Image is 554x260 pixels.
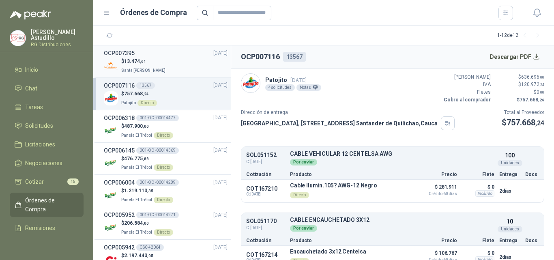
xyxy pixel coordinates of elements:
[417,182,457,196] p: $ 281.911
[498,160,522,166] div: Unidades
[124,123,149,129] span: 487.900
[246,225,285,231] span: C: [DATE]
[31,29,84,41] p: [PERSON_NAME] Astudillo
[213,244,228,251] span: [DATE]
[104,178,135,187] h3: OCP006004
[154,132,173,139] div: Directo
[136,212,179,218] div: 001-OC -00014271
[290,225,317,232] div: Por enviar
[296,84,321,91] div: Notas
[290,77,307,83] span: [DATE]
[502,116,544,129] p: $
[521,74,544,80] span: 636.696
[25,177,44,186] span: Cotizar
[104,156,118,170] img: Company Logo
[104,178,228,204] a: OCP006004001-OC -00014289[DATE] Company Logo$1.219.113,35Panela El TrébolDirecto
[136,147,179,154] div: 001-OC -00014369
[496,88,544,96] p: $
[104,114,135,122] h3: OCP006318
[121,155,173,163] p: $
[539,82,544,87] span: ,24
[290,159,317,165] div: Por enviar
[502,109,544,116] p: Total al Proveedor
[10,81,84,96] a: Chat
[485,49,545,65] button: Descargar PDF
[25,223,55,232] span: Remisiones
[136,179,179,186] div: 001-OC -00014289
[499,238,520,243] p: Entrega
[137,100,157,106] div: Directo
[140,59,146,64] span: ,61
[442,73,491,81] p: [PERSON_NAME]
[290,182,377,189] p: Cable Ilumin.105? AWG-12 Negro
[290,217,494,223] p: CABLE ENCAUCHETADO 3X12
[10,99,84,115] a: Tareas
[25,121,53,130] span: Solicitudes
[104,49,228,74] a: OCP007395[DATE] Company Logo$13.474,61Santa [PERSON_NAME]
[462,182,494,192] p: $ 0
[121,122,173,130] p: $
[143,221,149,226] span: ,00
[124,58,146,64] span: 13.474
[143,157,149,161] span: ,88
[539,75,544,80] span: ,00
[213,82,228,89] span: [DATE]
[25,140,55,149] span: Licitaciones
[246,192,285,197] span: C: [DATE]
[417,238,457,243] p: Precio
[290,238,412,243] p: Producto
[104,81,135,90] h3: OCP007116
[104,146,228,172] a: OCP006145001-OC -00014369[DATE] Company Logo$476.775,88Panela El TrébolDirecto
[136,82,155,89] div: 13567
[124,91,149,97] span: 757.668
[290,151,494,157] p: CABLE VEHICULAR 12 CENTELSA AWG
[124,156,149,161] span: 476.775
[124,253,153,258] span: 2.197.443
[213,146,228,154] span: [DATE]
[147,189,153,193] span: ,35
[121,198,152,202] span: Panela El Trébol
[154,229,173,236] div: Directo
[121,58,167,65] p: $
[246,152,285,158] p: SOL051152
[505,151,515,160] p: 100
[10,155,84,171] a: Negociaciones
[241,74,260,92] img: Company Logo
[104,146,135,155] h3: OCP006145
[475,190,494,197] div: Incluido
[121,165,152,170] span: Panela El Trébol
[290,192,309,198] div: Directo
[497,29,544,42] div: 1 - 12 de 12
[462,238,494,243] p: Flete
[521,82,544,87] span: 120.972
[442,88,491,96] p: Fletes
[136,115,179,121] div: 001-OC -00014477
[104,221,118,235] img: Company Logo
[121,252,153,260] p: $
[246,172,285,177] p: Cotización
[10,10,51,19] img: Logo peakr
[25,196,76,214] span: Órdenes de Compra
[246,218,285,224] p: SOL051170
[25,65,38,74] span: Inicio
[121,68,165,73] span: Santa [PERSON_NAME]
[246,238,285,243] p: Cotización
[499,172,520,177] p: Entrega
[246,251,285,258] p: COT167214
[31,42,84,47] p: RG Distribuciones
[121,187,173,195] p: $
[520,97,544,103] span: 757.668
[246,159,285,165] span: C: [DATE]
[539,90,544,95] span: ,00
[496,73,544,81] p: $
[417,172,457,177] p: Precio
[10,193,84,217] a: Órdenes de Compra
[10,118,84,133] a: Solicitudes
[538,98,544,102] span: ,24
[290,248,366,255] p: Encauchetado 3x12 Centelsa
[124,220,149,226] span: 206.584
[417,192,457,196] span: Crédito 60 días
[104,114,228,139] a: OCP006318001-OC -00014477[DATE] Company Logo$487.900,00Panela El TrébolDirecto
[104,59,118,73] img: Company Logo
[136,244,164,251] div: OSC 42064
